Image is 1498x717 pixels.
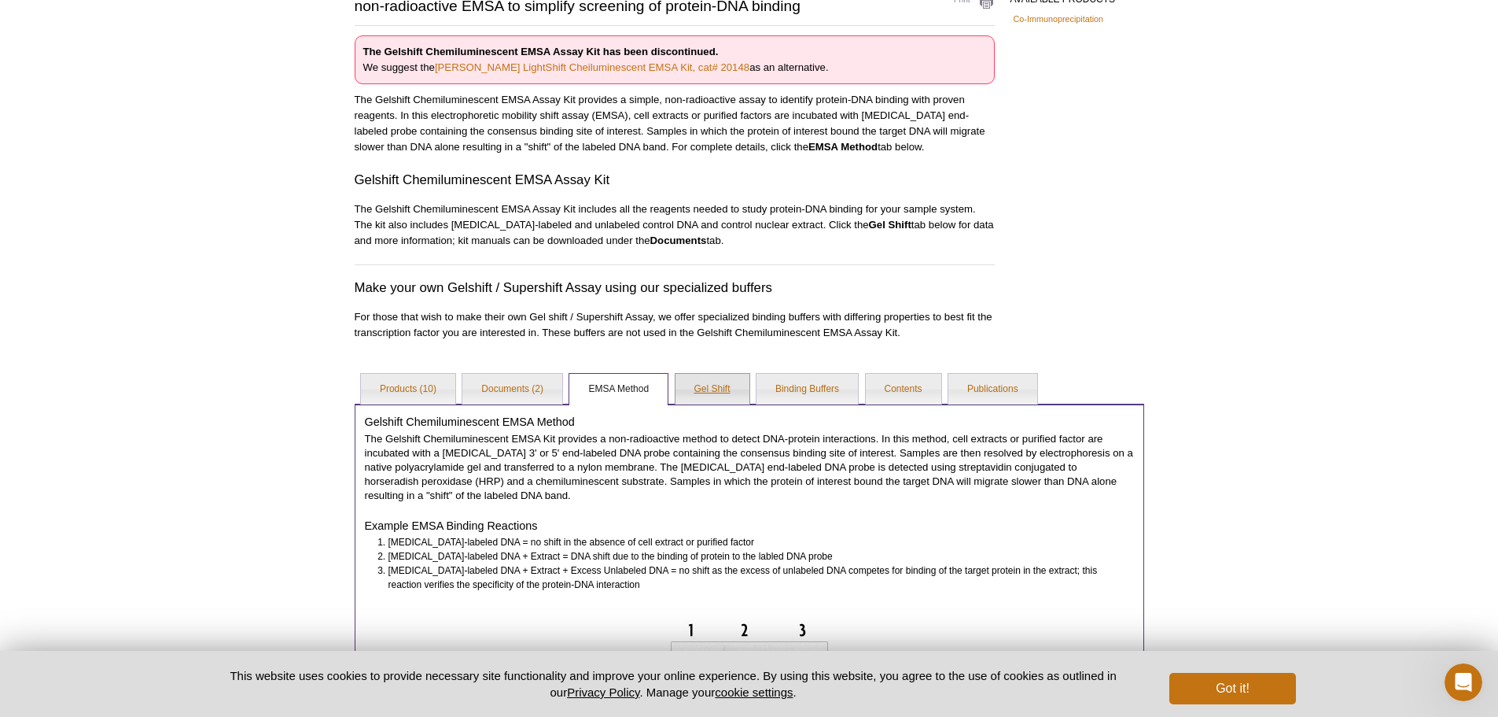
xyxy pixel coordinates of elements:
p: We suggest the as an alternative. [355,35,995,84]
strong: Documents [650,235,707,246]
h3: Make your own Gelshift / Supershift Assay using our specialized buffers [355,279,995,298]
a: [PERSON_NAME] LightShift Cheiluminescent EMSA Kit, cat# 20148 [435,61,749,73]
li: [MEDICAL_DATA]-labeled DNA + Extract = DNA shift due to the binding of protein to the labled DNA ... [388,549,1120,564]
p: The Gelshift Chemiluminescent EMSA Kit provides a non-radioactive method to detect DNA-protein in... [365,432,1134,503]
a: Gel Shift [675,374,749,405]
p: For those that wish to make their own Gel shift / Supershift Assay, we offer specialized binding ... [355,309,995,341]
p: This website uses cookies to provide necessary site functionality and improve your online experie... [203,667,1144,700]
strong: The Gelshift Chemiluminescent EMSA Assay Kit has been discontinued. [363,46,719,57]
a: Documents (2) [462,374,562,405]
iframe: Intercom live chat [1445,663,1482,701]
h3: Gelshift Chemiluminescent EMSA Assay Kit [355,171,995,190]
p: The Gelshift Chemiluminescent EMSA Assay Kit provides a simple, non-radioactive assay to identify... [355,92,995,155]
a: Co-Immunoprecipitation [1014,12,1104,26]
li: [MEDICAL_DATA]-labeled DNA = no shift in the absence of cell extract or purified factor [388,535,1120,549]
button: Got it! [1169,673,1295,704]
a: Binding Buffers [756,374,858,405]
h4: Example EMSA Binding Reactions [365,519,1134,533]
p: The Gelshift Chemiluminescent EMSA Assay Kit includes all the reagents needed to study protein-DN... [355,201,995,249]
strong: Gel Shift [869,219,911,231]
a: Privacy Policy [567,686,639,699]
a: EMSA Method [569,374,668,405]
a: Products (10) [361,374,455,405]
h4: Gelshift Chemiluminescent EMSA Method [365,415,1134,429]
strong: EMSA Method [808,141,878,153]
a: Publications [948,374,1037,405]
a: Contents [866,374,941,405]
button: cookie settings [715,686,793,699]
li: [MEDICAL_DATA]-labeled DNA + Extract + Excess Unlabeled DNA = no shift as the excess of unlabeled... [388,564,1120,592]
